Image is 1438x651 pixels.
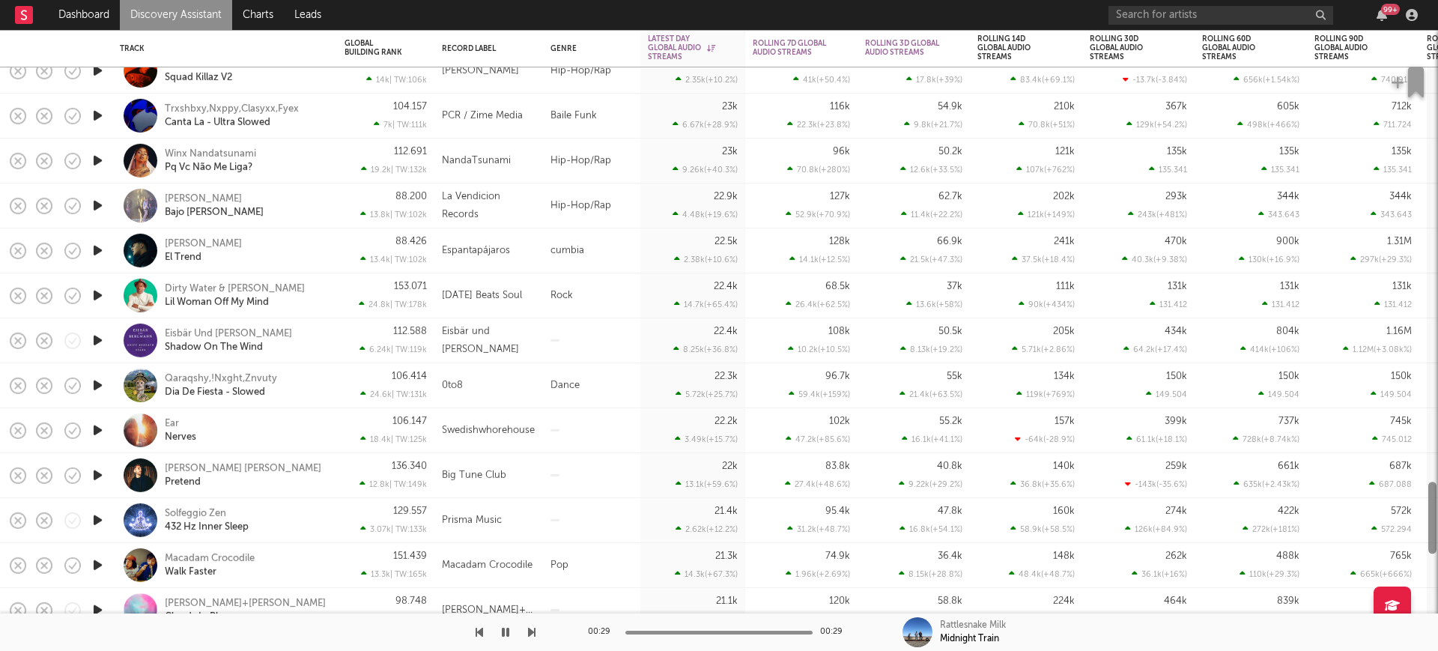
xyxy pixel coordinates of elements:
[789,390,850,399] div: 59.4k ( +159 % )
[165,551,255,565] a: Macadam Crocodile
[648,34,715,61] div: Latest Day Global Audio Streams
[1243,524,1299,534] div: 272k ( +181 % )
[1276,237,1299,246] div: 900k
[900,165,962,175] div: 12.6k ( +33.5 % )
[543,184,640,228] div: Hip-Hop/Rap
[1392,282,1412,291] div: 131k
[786,569,850,579] div: 1.96k ( +2.69 % )
[676,524,738,534] div: 2.62k ( +12.2 % )
[1343,345,1412,354] div: 1.12M ( +3.08k % )
[345,390,427,399] div: 24.6k | TW: 131k
[676,75,738,85] div: 2.35k ( +10.2 % )
[1054,237,1075,246] div: 241k
[442,286,522,304] div: [DATE] Beats Soul
[1276,327,1299,336] div: 804k
[165,475,201,488] a: Pretend
[820,623,850,641] div: 00:29
[829,596,850,606] div: 120k
[395,237,427,246] div: 88.426
[165,506,226,520] a: Solfeggio Zen
[1019,300,1075,309] div: 90k ( +434 % )
[1123,345,1187,354] div: 64.2k ( +17.4 % )
[393,506,427,516] div: 129.557
[1015,434,1075,444] div: -64k ( -28.9 % )
[786,300,850,309] div: 26.4k ( +62.5 % )
[1010,479,1075,489] div: 36.8k ( +35.6 % )
[1377,9,1387,21] button: 99+
[345,345,427,354] div: 6.24k | TW: 119k
[442,187,536,223] div: La Vendicion Records
[165,115,270,129] div: Canta La - Ultra Slowed
[939,417,962,426] div: 55.2k
[442,151,511,169] div: NandaTsunami
[165,147,256,160] a: Winx Nandatsunami
[165,205,264,219] a: Bajo [PERSON_NAME]
[345,210,427,219] div: 13.8k | TW: 102k
[165,520,249,533] a: 432 Hz Inner Sleep
[1016,165,1075,175] div: 107k ( +762 % )
[789,255,850,264] div: 14.1k ( +12.5 % )
[1369,479,1412,489] div: 687.088
[165,192,242,205] div: [PERSON_NAME]
[1165,417,1187,426] div: 399k
[829,417,850,426] div: 102k
[1010,75,1075,85] div: 83.4k ( +69.1 % )
[1350,255,1412,264] div: 297k ( +29.3 % )
[722,461,738,471] div: 22k
[1390,551,1412,561] div: 765k
[901,210,962,219] div: 11.4k ( +22.2 % )
[165,372,277,385] a: Qaraqshy,!Nxght,Znvuty
[1374,165,1412,175] div: 135.341
[442,376,463,394] div: 0to8
[828,327,850,336] div: 108k
[1240,569,1299,579] div: 110k ( +29.3 % )
[825,282,850,291] div: 68.5k
[165,417,179,430] div: Ear
[940,619,1006,632] div: Rattlesnake Milk
[165,295,269,309] a: Lil Woman Off My Mind
[1237,120,1299,130] div: 498k ( +466 % )
[345,569,427,579] div: 13.3k | TW: 165k
[345,524,427,534] div: 3.07k | TW: 133k
[1392,147,1412,157] div: 135k
[1165,237,1187,246] div: 470k
[1387,237,1412,246] div: 1.31M
[394,282,427,291] div: 153.071
[833,147,850,157] div: 96k
[1055,417,1075,426] div: 157k
[830,192,850,202] div: 127k
[825,506,850,516] div: 95.4k
[1350,569,1412,579] div: 665k ( +666 % )
[345,165,427,175] div: 19.2k | TW: 132k
[1277,192,1299,202] div: 344k
[1374,120,1412,130] div: 711.724
[899,569,962,579] div: 8.15k ( +28.8 % )
[543,49,640,94] div: Hip-Hop/Rap
[899,390,962,399] div: 21.4k ( +63.5 % )
[1276,551,1299,561] div: 488k
[165,340,263,354] a: Shadow On The Wind
[1146,390,1187,399] div: 149.504
[1009,569,1075,579] div: 48.4k ( +48.7 % )
[787,524,850,534] div: 31.2k ( +48.7 % )
[714,327,738,336] div: 22.4k
[1053,327,1075,336] div: 205k
[715,372,738,381] div: 22.3k
[1054,102,1075,112] div: 210k
[676,479,738,489] div: 13.1k ( +59.6 % )
[1053,192,1075,202] div: 202k
[1166,372,1187,381] div: 150k
[442,511,502,529] div: Prisma Music
[543,94,640,139] div: Baile Funk
[1234,75,1299,85] div: 656k ( +1.54k % )
[1371,390,1412,399] div: 149.504
[1019,120,1075,130] div: 70.8k ( +51 % )
[1165,551,1187,561] div: 262k
[675,569,738,579] div: 14.3k ( +67.3 % )
[395,192,427,202] div: 88.200
[345,300,427,309] div: 24.8k | TW: 178k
